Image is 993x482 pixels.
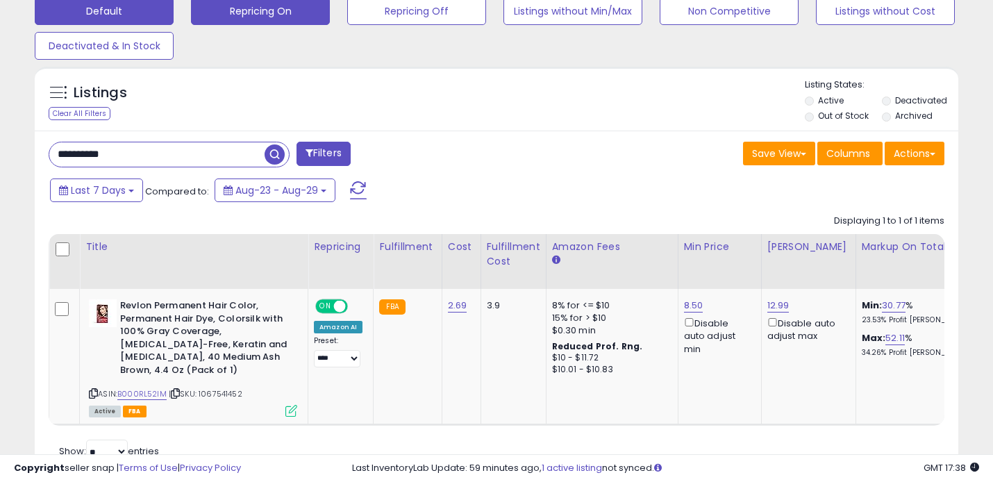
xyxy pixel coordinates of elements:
[145,185,209,198] span: Compared to:
[552,240,672,254] div: Amazon Fees
[314,240,367,254] div: Repricing
[862,332,977,358] div: %
[743,142,815,165] button: Save View
[862,240,982,254] div: Markup on Total Cost
[895,94,947,106] label: Deactivated
[552,364,667,376] div: $10.01 - $10.83
[895,110,933,122] label: Archived
[314,321,362,333] div: Amazon AI
[885,142,944,165] button: Actions
[862,299,883,312] b: Min:
[352,462,980,475] div: Last InventoryLab Update: 59 minutes ago, not synced.
[180,461,241,474] a: Privacy Policy
[552,352,667,364] div: $10 - $11.72
[346,301,368,313] span: OFF
[59,444,159,458] span: Show: entries
[767,315,845,342] div: Disable auto adjust max
[297,142,351,166] button: Filters
[89,299,117,327] img: 41gY1FXSKmL._SL40_.jpg
[818,94,844,106] label: Active
[552,340,643,352] b: Reduced Prof. Rng.
[49,107,110,120] div: Clear All Filters
[882,299,906,313] a: 30.77
[805,78,958,92] p: Listing States:
[14,462,241,475] div: seller snap | |
[552,324,667,337] div: $0.30 min
[684,299,703,313] a: 8.50
[487,299,535,312] div: 3.9
[120,299,289,380] b: Revlon Permanent Hair Color, Permanent Hair Dye, Colorsilk with 100% Gray Coverage, [MEDICAL_DATA...
[885,331,905,345] a: 52.11
[552,299,667,312] div: 8% for <= $10
[14,461,65,474] strong: Copyright
[448,240,475,254] div: Cost
[117,388,167,400] a: B000RL52IM
[35,32,174,60] button: Deactivated & In Stock
[89,406,121,417] span: All listings currently available for purchase on Amazon
[862,348,977,358] p: 34.26% Profit [PERSON_NAME]
[924,461,979,474] span: 2025-09-6 17:38 GMT
[542,461,602,474] a: 1 active listing
[862,331,886,344] b: Max:
[379,240,435,254] div: Fulfillment
[314,336,362,367] div: Preset:
[235,183,318,197] span: Aug-23 - Aug-29
[862,299,977,325] div: %
[818,110,869,122] label: Out of Stock
[767,299,790,313] a: 12.99
[50,178,143,202] button: Last 7 Days
[862,315,977,325] p: 23.53% Profit [PERSON_NAME]
[856,234,987,289] th: The percentage added to the cost of goods (COGS) that forms the calculator for Min & Max prices.
[169,388,242,399] span: | SKU: 1067541452
[119,461,178,474] a: Terms of Use
[448,299,467,313] a: 2.69
[317,301,334,313] span: ON
[817,142,883,165] button: Columns
[487,240,540,269] div: Fulfillment Cost
[767,240,850,254] div: [PERSON_NAME]
[684,240,756,254] div: Min Price
[379,299,405,315] small: FBA
[85,240,302,254] div: Title
[552,312,667,324] div: 15% for > $10
[834,215,944,228] div: Displaying 1 to 1 of 1 items
[74,83,127,103] h5: Listings
[215,178,335,202] button: Aug-23 - Aug-29
[71,183,126,197] span: Last 7 Days
[123,406,147,417] span: FBA
[826,147,870,160] span: Columns
[89,299,297,415] div: ASIN:
[552,254,560,267] small: Amazon Fees.
[684,315,751,356] div: Disable auto adjust min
